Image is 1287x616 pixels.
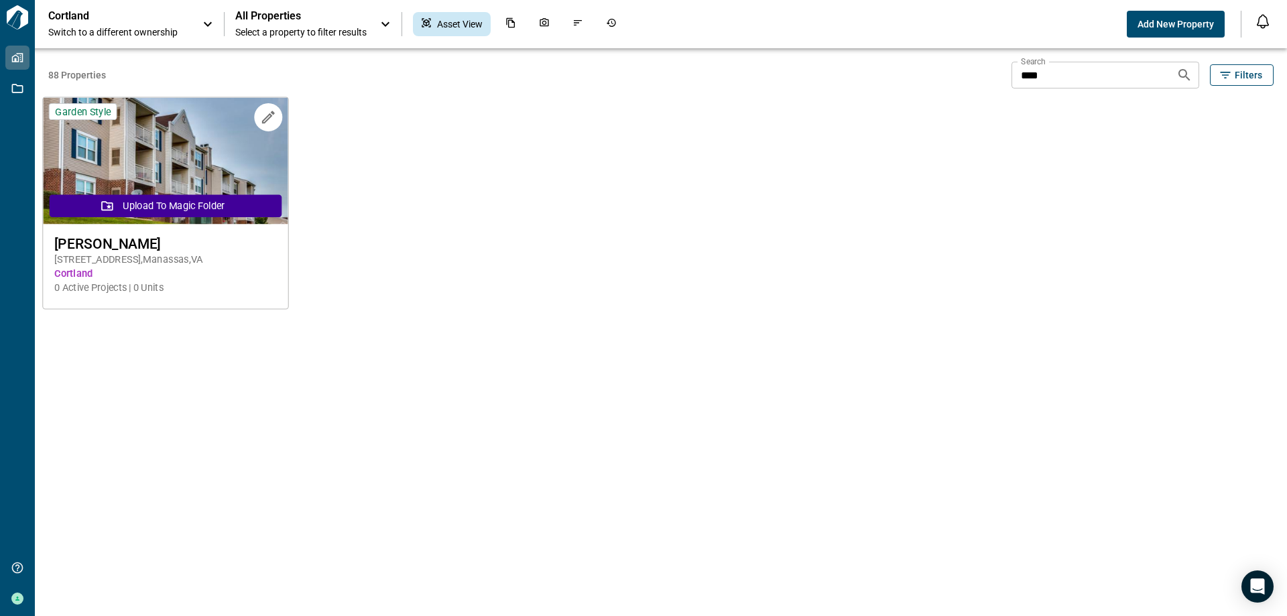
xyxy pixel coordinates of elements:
[598,12,625,36] div: Job History
[1021,56,1046,67] label: Search
[1252,11,1274,32] button: Open notification feed
[235,9,367,23] span: All Properties
[54,253,276,267] span: [STREET_ADDRESS] , Manassas , VA
[48,9,169,23] p: Cortland
[531,12,558,36] div: Photos
[1127,11,1225,38] button: Add New Property
[497,12,524,36] div: Documents
[1241,570,1274,603] div: Open Intercom Messenger
[564,12,591,36] div: Issues & Info
[437,17,483,31] span: Asset View
[235,25,367,39] span: Select a property to filter results
[54,235,276,252] span: [PERSON_NAME]
[1235,68,1262,82] span: Filters
[50,194,282,217] button: Upload to Magic Folder
[55,105,111,118] span: Garden Style
[1210,64,1274,86] button: Filters
[54,267,276,281] span: Cortland
[48,68,1006,82] span: 88 Properties
[43,98,288,225] img: property-asset
[48,25,189,39] span: Switch to a different ownership
[1138,17,1214,31] span: Add New Property
[413,12,491,36] div: Asset View
[1171,62,1198,88] button: Search properties
[54,281,276,295] span: 0 Active Projects | 0 Units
